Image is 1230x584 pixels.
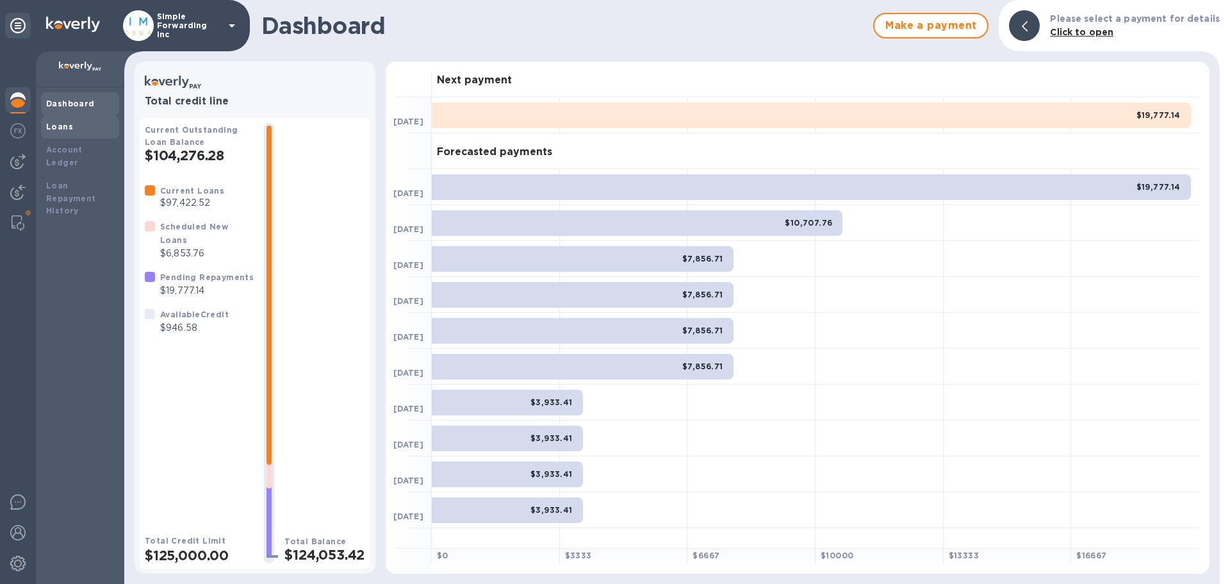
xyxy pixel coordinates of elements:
[10,123,26,138] img: Foreign exchange
[530,397,573,407] b: $3,933.41
[1076,551,1106,560] b: $ 16667
[437,551,448,560] b: $ 0
[145,125,238,147] b: Current Outstanding Loan Balance
[682,326,723,335] b: $7,856.71
[393,224,423,234] b: [DATE]
[393,188,423,198] b: [DATE]
[160,310,229,319] b: Available Credit
[145,536,225,546] b: Total Credit Limit
[393,476,423,485] b: [DATE]
[530,469,573,479] b: $3,933.41
[682,254,723,263] b: $7,856.71
[160,321,229,335] p: $946.58
[46,145,83,167] b: Account Ledger
[160,247,254,260] p: $6,853.76
[160,186,224,196] b: Current Loans
[5,13,31,38] div: Unpin categories
[393,512,423,521] b: [DATE]
[885,18,977,33] span: Make a payment
[393,117,423,126] b: [DATE]
[682,290,723,299] b: $7,856.71
[145,147,254,163] h2: $104,276.28
[393,440,423,449] b: [DATE]
[393,404,423,413] b: [DATE]
[873,13,988,38] button: Make a payment
[261,12,867,39] h1: Dashboard
[437,146,552,158] h3: Forecasted payments
[530,433,573,443] b: $3,933.41
[145,547,254,563] h2: $125,000.00
[160,272,254,282] b: Pending Repayments
[46,17,100,32] img: Logo
[157,12,221,39] p: Simple Forwarding Inc
[160,222,228,245] b: Scheduled New Loans
[160,284,254,297] p: $19,777.14
[145,96,365,108] h3: Total credit line
[393,296,423,306] b: [DATE]
[437,74,512,87] h3: Next payment
[693,551,719,560] b: $ 6667
[393,260,423,270] b: [DATE]
[1050,13,1220,24] b: Please select a payment for details
[160,196,224,210] p: $97,422.52
[46,99,95,108] b: Dashboard
[1050,27,1113,37] b: Click to open
[565,551,592,560] b: $ 3333
[785,218,832,228] b: $10,707.76
[284,547,365,563] h2: $124,053.42
[393,368,423,378] b: [DATE]
[1136,182,1181,192] b: $19,777.14
[949,551,979,560] b: $ 13333
[821,551,853,560] b: $ 10000
[682,362,723,371] b: $7,856.71
[1136,110,1181,120] b: $19,777.14
[46,122,73,131] b: Loans
[393,332,423,342] b: [DATE]
[46,181,96,216] b: Loan Repayment History
[284,537,346,546] b: Total Balance
[530,505,573,515] b: $3,933.41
